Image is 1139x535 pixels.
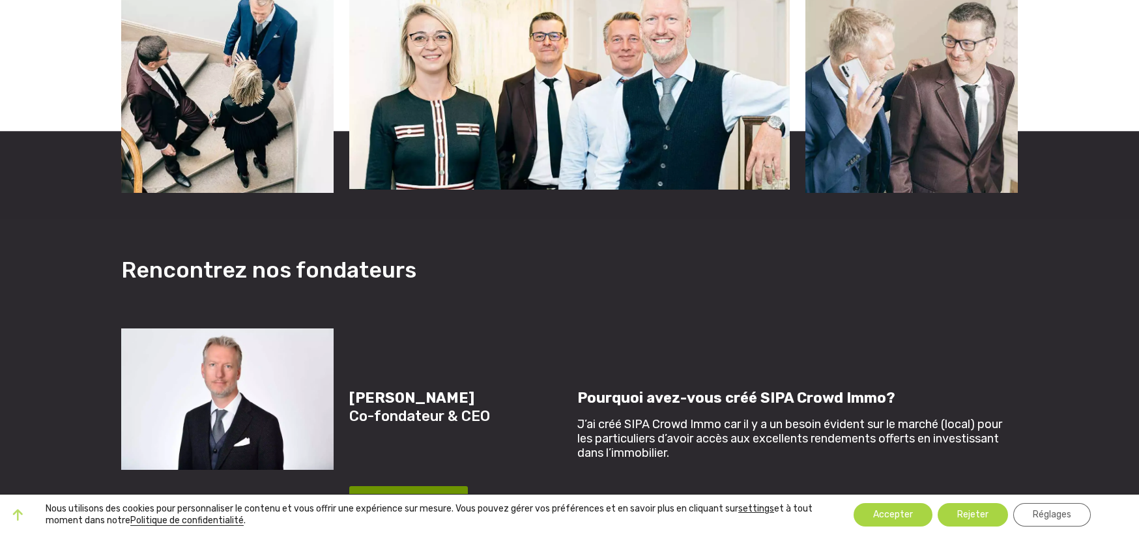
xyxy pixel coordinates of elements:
[349,486,468,520] button: EN SAVOIR PLUS
[577,389,895,407] strong: Pourquoi avez-vous créé SIPA Crowd Immo?
[349,389,474,407] strong: [PERSON_NAME]
[577,417,1018,460] p: J’ai créé SIPA Crowd Immo car il y a un besoin évident sur le marché (local) pour les particulier...
[130,515,244,526] a: Politique de confidentialité
[113,245,1026,328] h3: Rencontrez nos fondateurs
[121,328,334,470] img: Team
[349,389,562,426] h5: Co-fondateur & CEO
[854,503,932,527] button: Accepter
[904,337,1139,535] iframe: Chat Widget
[46,503,817,527] p: Nous utilisons des cookies pour personnaliser le contenu et vous offrir une expérience sur mesure...
[904,337,1139,535] div: Widget de chat
[738,503,774,515] button: settings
